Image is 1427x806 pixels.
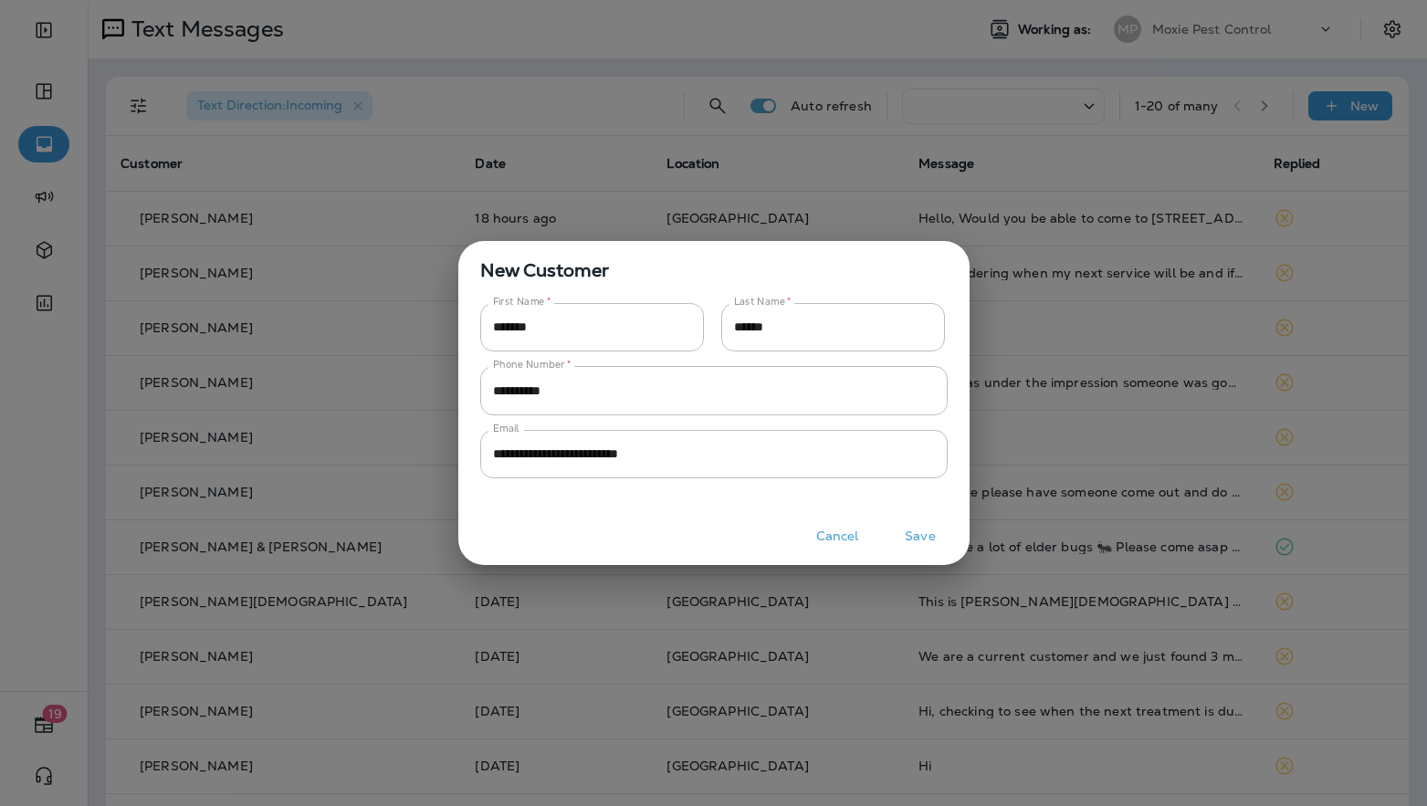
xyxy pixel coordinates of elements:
label: Phone Number [493,358,571,372]
span: New Customer [458,241,970,285]
label: Last Name [734,295,792,309]
label: First Name [493,295,551,309]
button: Cancel [803,522,872,550]
button: Save [887,522,955,550]
label: Email [493,422,519,435]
